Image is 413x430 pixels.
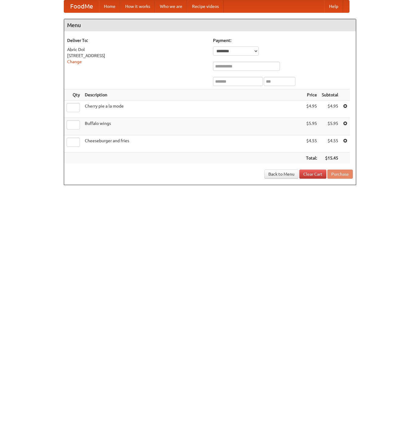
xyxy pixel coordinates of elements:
[319,101,341,118] td: $4.95
[319,89,341,101] th: Subtotal
[304,101,319,118] td: $4.95
[304,118,319,135] td: $5.95
[82,89,304,101] th: Description
[304,135,319,153] td: $4.55
[67,53,207,59] div: [STREET_ADDRESS]
[120,0,155,12] a: How it works
[324,0,343,12] a: Help
[67,46,207,53] div: Abric Dol
[82,135,304,153] td: Cheeseburger and fries
[64,89,82,101] th: Qty
[304,153,319,164] th: Total:
[319,135,341,153] td: $4.55
[155,0,187,12] a: Who we are
[299,170,326,179] a: Clear Cart
[64,19,356,31] h4: Menu
[82,101,304,118] td: Cherry pie a la mode
[304,89,319,101] th: Price
[64,0,99,12] a: FoodMe
[319,118,341,135] td: $5.95
[264,170,298,179] a: Back to Menu
[319,153,341,164] th: $15.45
[67,59,82,64] a: Change
[99,0,120,12] a: Home
[82,118,304,135] td: Buffalo wings
[187,0,224,12] a: Recipe videos
[67,37,207,43] h5: Deliver To:
[213,37,353,43] h5: Payment:
[327,170,353,179] button: Purchase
